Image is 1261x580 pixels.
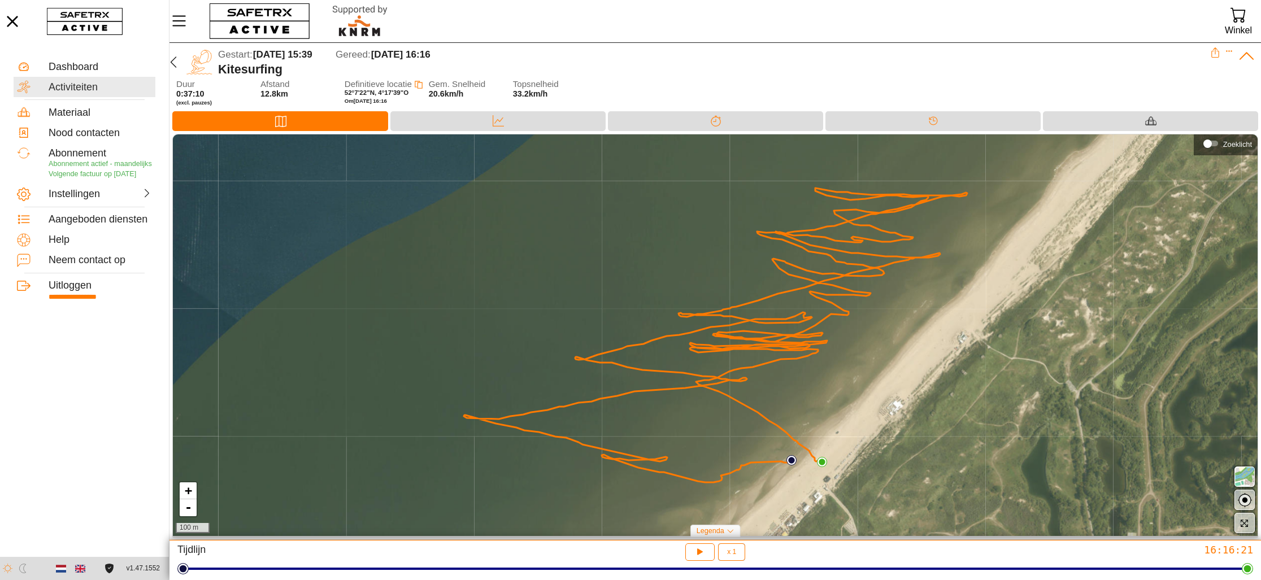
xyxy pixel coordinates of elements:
img: Equipment_Black.svg [1145,115,1156,127]
div: Kaart [172,111,388,131]
div: Aangeboden diensten [49,213,152,226]
img: ContactUs.svg [17,254,31,267]
img: KITE_SURFING.svg [186,49,212,75]
div: 16:16:21 [898,543,1253,556]
div: Instellingen [49,188,98,200]
div: Activiteiten [49,81,152,94]
div: Nood contacten [49,127,152,139]
span: 12.8km [260,89,288,98]
div: Tijdlijn [177,543,532,561]
span: x 1 [727,548,736,555]
span: 20.6km/h [429,89,464,98]
span: [DATE] 16:16 [371,49,431,60]
div: Materiaal [1043,111,1258,131]
span: Gem. Snelheid [429,80,501,89]
button: Menu [169,9,198,33]
span: 33.2km/h [513,89,548,98]
button: v1.47.1552 [120,559,167,578]
div: 100 m [176,523,210,533]
div: Zoeklicht [1223,140,1252,149]
button: Expand [1225,47,1233,55]
span: Abonnement actief - maandelijks [49,160,152,168]
span: Topsnelheid [513,80,585,89]
img: Activities.svg [17,80,31,94]
span: Afstand [260,80,333,89]
span: [DATE] 15:39 [253,49,312,60]
img: PathEnd.svg [817,457,827,467]
span: (excl. pauzes) [176,99,249,106]
span: 0:37:10 [176,89,205,98]
span: Definitieve locatie [345,79,412,89]
div: Zoeklicht [1199,135,1252,152]
img: Equipment.svg [17,106,31,119]
a: Licentieovereenkomst [102,564,117,573]
div: Neem contact op [49,254,152,267]
button: English [71,559,90,578]
div: Kitesurfing [218,62,1210,77]
span: Volgende factuur op [DATE] [49,170,136,178]
span: Gestart: [218,49,253,60]
a: Zoom out [180,499,197,516]
button: Terug [164,47,182,77]
div: Data [390,111,606,131]
div: Materiaal [49,107,152,119]
div: Tijdlijn [825,111,1041,131]
div: Help [49,234,152,246]
span: v1.47.1552 [127,562,160,574]
span: Gereed: [336,49,371,60]
button: Dutch [51,559,71,578]
div: Splitsen [608,111,823,131]
img: ModeLight.svg [3,564,12,573]
span: Om [DATE] 16:16 [345,98,387,104]
span: Legenda [697,527,724,535]
img: RescueLogo.svg [319,3,401,40]
a: Zoom in [180,482,197,499]
img: PathStart.svg [786,455,797,465]
img: ModeDark.svg [18,564,28,573]
div: Dashboard [49,61,152,73]
img: Subscription.svg [17,146,31,160]
div: Abonnement [49,147,152,160]
div: Winkel [1225,23,1252,38]
span: Duur [176,80,249,89]
img: nl.svg [56,564,66,574]
img: en.svg [75,564,85,574]
div: Uitloggen [49,280,152,292]
span: 52°7'22"N, 4°17'39"O [345,89,408,96]
button: x 1 [718,543,745,561]
img: Help.svg [17,233,31,247]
